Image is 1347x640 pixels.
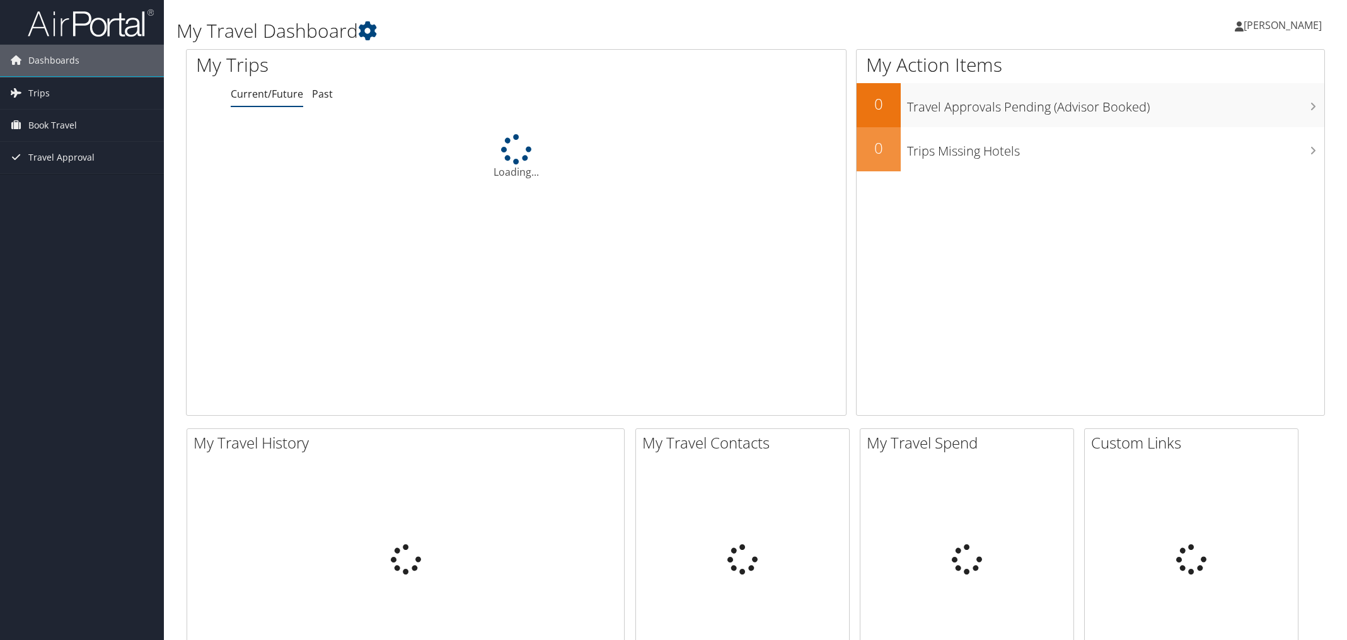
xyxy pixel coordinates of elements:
[1244,18,1322,32] span: [PERSON_NAME]
[194,432,624,454] h2: My Travel History
[28,8,154,38] img: airportal-logo.png
[1235,6,1334,44] a: [PERSON_NAME]
[187,134,846,180] div: Loading...
[857,127,1324,171] a: 0Trips Missing Hotels
[28,142,95,173] span: Travel Approval
[857,52,1324,78] h1: My Action Items
[231,87,303,101] a: Current/Future
[1091,432,1298,454] h2: Custom Links
[857,93,901,115] h2: 0
[312,87,333,101] a: Past
[907,92,1324,116] h3: Travel Approvals Pending (Advisor Booked)
[28,110,77,141] span: Book Travel
[857,137,901,159] h2: 0
[196,52,562,78] h1: My Trips
[642,432,849,454] h2: My Travel Contacts
[176,18,949,44] h1: My Travel Dashboard
[857,83,1324,127] a: 0Travel Approvals Pending (Advisor Booked)
[28,45,79,76] span: Dashboards
[28,77,50,109] span: Trips
[907,136,1324,160] h3: Trips Missing Hotels
[867,432,1073,454] h2: My Travel Spend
